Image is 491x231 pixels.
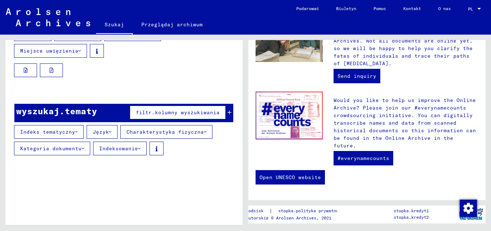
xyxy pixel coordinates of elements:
[127,129,204,135] font: Charakterystyka fizyczna
[136,109,220,116] font: filtr.kolumny wyszukiwania
[334,69,380,83] a: Send inquiry
[336,6,356,11] font: Biuletyn
[6,8,90,26] img: Arolsen_neg.svg
[14,142,90,155] button: Kategoria dokumentu
[460,200,477,217] img: Zmiana zgody
[141,21,203,28] font: Przeglądaj archiwum
[93,129,109,135] font: Język
[278,208,346,213] font: stopka.polityka prywatności
[459,199,477,217] div: Zmiana zgody
[231,215,331,221] font: Prawa autorskie © Arolsen Archives, 2021
[96,16,133,35] a: Szukaj
[93,142,147,155] button: Indeksowanie
[99,145,138,152] font: Indeksowanie
[14,125,84,139] button: Indeks tematyczny
[334,22,478,67] p: In addition to conducting your own research, you can submit inquiries to the Arolsen Archives. No...
[394,214,429,220] font: stopka.kredyt2
[394,208,429,213] font: stopka.kredyt1
[20,145,82,152] font: Kategoria dokumentu
[105,21,124,28] font: Szukaj
[133,16,211,33] a: Przeglądaj archiwum
[272,207,355,215] a: stopka.polityka prywatności
[373,6,386,11] font: Pomoc
[130,106,226,119] button: filtr.kolumny wyszukiwania
[20,129,75,135] font: Indeks tematyczny
[334,151,393,165] a: #everynamecounts
[458,205,485,223] img: yv_logo.png
[296,6,319,11] font: Podarować
[269,208,272,214] font: |
[468,6,473,12] font: PL
[438,6,451,11] font: O nas
[20,48,78,54] font: Miejsce uwięzienia
[14,44,87,58] button: Miejsce uwięzienia
[403,6,421,11] font: Kontakt
[256,170,325,185] a: Open UNESCO website
[256,92,323,139] img: enc.jpg
[87,125,118,139] button: Język
[334,97,478,150] p: Would you like to help us improve the Online Archive? Please join our #everynamecounts crowdsourc...
[231,207,269,215] a: stopka.odcisk
[120,125,212,139] button: Charakterystyka fizyczna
